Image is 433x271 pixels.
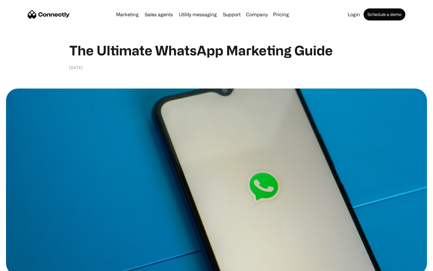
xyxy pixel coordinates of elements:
[6,260,36,269] aside: Language selected: English
[220,12,243,17] a: Support
[12,260,36,269] ul: Language list
[246,10,268,19] div: Company
[28,10,70,19] a: home
[345,12,362,17] a: Login
[271,12,291,17] a: Pricing
[142,12,175,17] a: Sales agents
[69,64,83,70] div: [DATE]
[244,10,269,19] div: Company
[114,12,141,17] a: Marketing
[364,8,405,20] a: Schedule a demo
[69,42,364,58] h1: The Ultimate WhatsApp Marketing Guide
[177,12,219,17] a: Utility messaging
